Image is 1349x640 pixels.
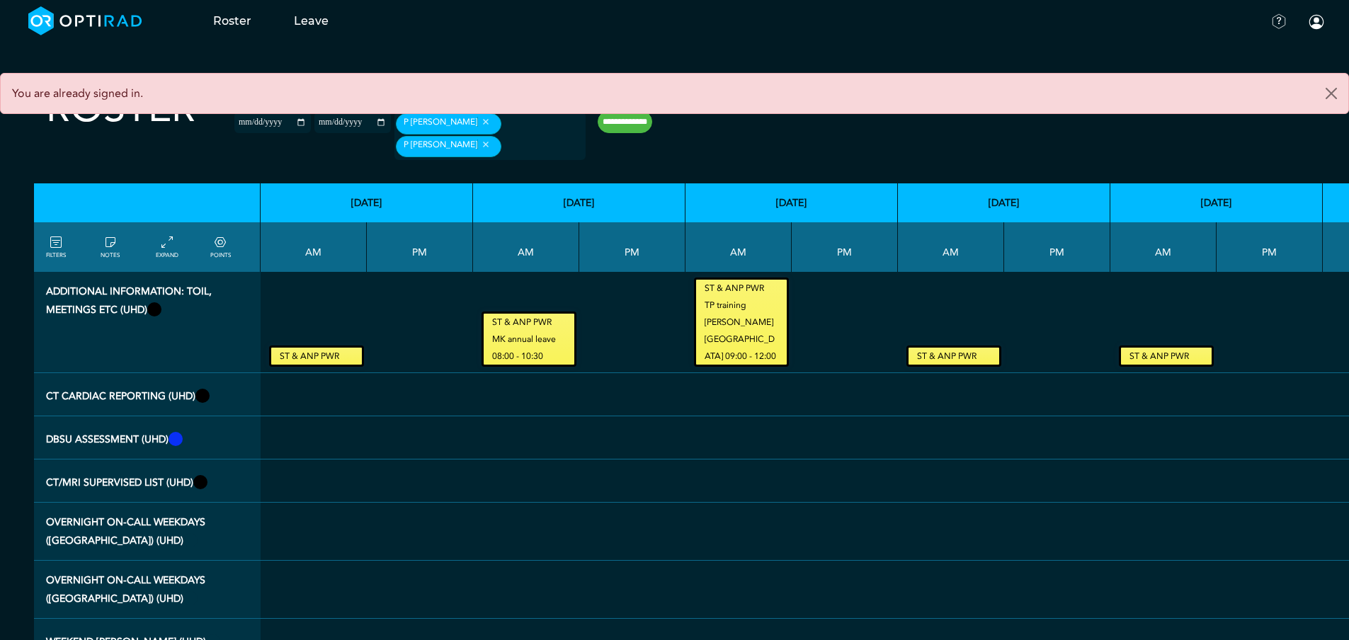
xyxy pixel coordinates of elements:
h2: Roster [46,85,195,132]
th: AM [261,222,367,272]
small: ST & ANP PWR [1121,348,1212,365]
div: P [PERSON_NAME] [396,136,501,157]
a: FILTERS [46,234,66,260]
th: AM [898,222,1004,272]
button: Close [1314,74,1348,113]
th: [DATE] [473,183,685,222]
th: [DATE] [1110,183,1323,222]
th: DBSU assessment (UHD) [34,416,261,459]
div: P [PERSON_NAME] [396,113,501,135]
input: null [504,141,575,154]
th: [DATE] [261,183,473,222]
small: ST & ANP PWR TP training [PERSON_NAME][GEOGRAPHIC_DATA] 09:00 - 12:00 [696,280,787,365]
th: PM [367,222,473,272]
th: [DATE] [685,183,898,222]
th: AM [685,222,792,272]
a: collapse/expand expected points [210,234,231,260]
th: Additional information: TOIL, meetings etc (UHD) [34,272,261,373]
th: PM [1004,222,1110,272]
th: Overnight On-Call Weekdays (Bournemouth) (UHD) [34,561,261,619]
img: brand-opti-rad-logos-blue-and-white-d2f68631ba2948856bd03f2d395fb146ddc8fb01b4b6e9315ea85fa773367... [28,6,142,35]
th: [DATE] [898,183,1110,222]
th: PM [1217,222,1323,272]
a: collapse/expand entries [156,234,178,260]
small: ST & ANP PWR [271,348,362,365]
button: Remove item: '11c43f18-f6a5-4197-96e0-20b56fb51bfa' [477,117,494,127]
th: AM [1110,222,1217,272]
a: show/hide notes [101,234,120,260]
th: CT/MRI Supervised List (UHD) [34,459,261,503]
th: CT Cardiac Reporting (UHD) [34,373,261,416]
button: Remove item: 'cc2853d5-3864-48c7-a65d-b84dc82341c3' [477,139,494,149]
small: ST & ANP PWR [909,348,999,365]
th: PM [792,222,898,272]
th: AM [473,222,579,272]
th: Overnight On-Call Weekdays (Poole) (UHD) [34,503,261,561]
th: PM [579,222,685,272]
small: ST & ANP PWR MK annual leave 08:00 - 10:30 [484,314,574,365]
